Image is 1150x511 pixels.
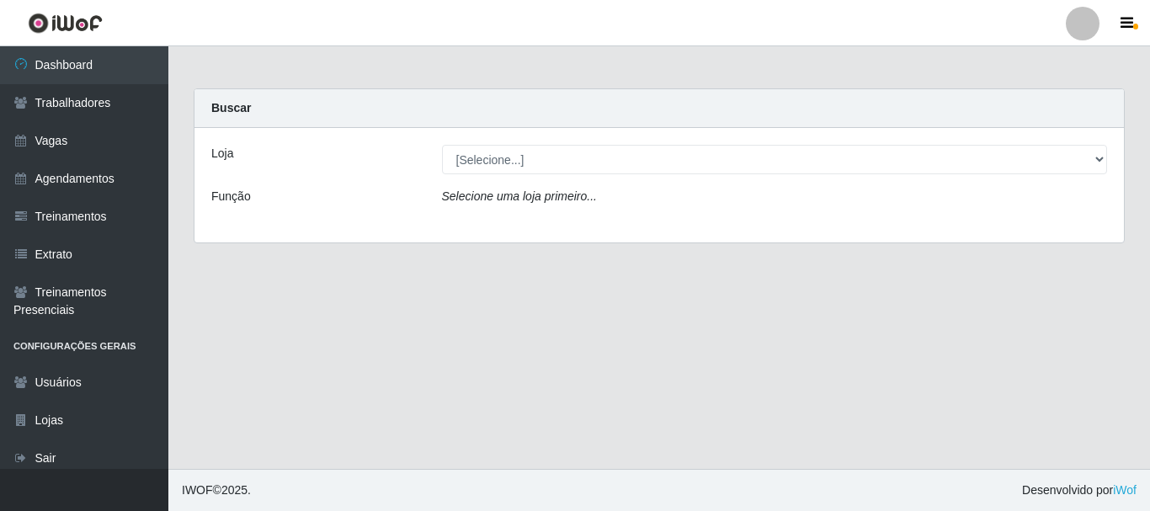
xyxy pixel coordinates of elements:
img: CoreUI Logo [28,13,103,34]
i: Selecione uma loja primeiro... [442,189,597,203]
label: Função [211,188,251,205]
a: iWof [1113,483,1137,497]
label: Loja [211,145,233,162]
strong: Buscar [211,101,251,114]
span: IWOF [182,483,213,497]
span: Desenvolvido por [1022,482,1137,499]
span: © 2025 . [182,482,251,499]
